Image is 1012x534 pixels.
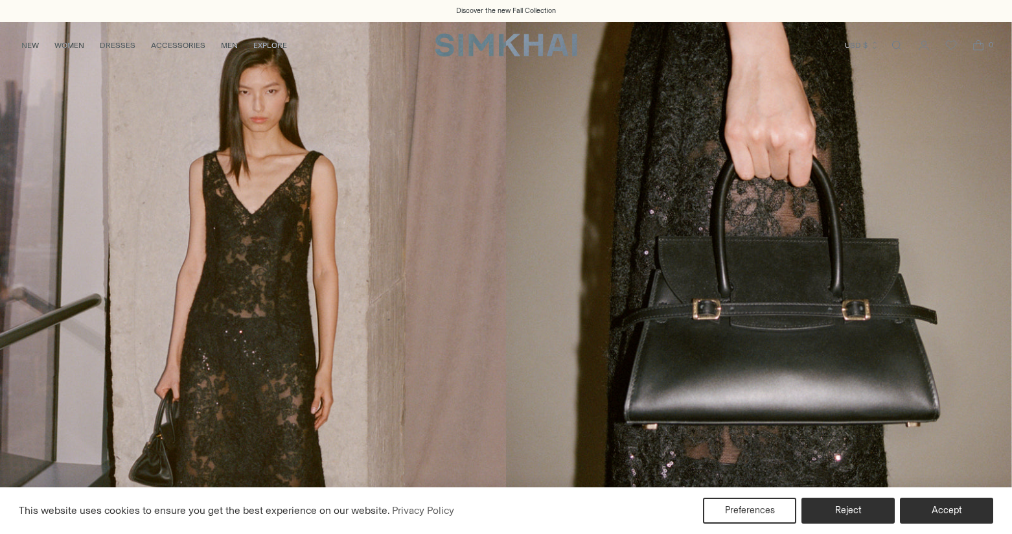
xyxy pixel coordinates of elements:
[54,31,84,60] a: WOMEN
[985,39,996,51] span: 0
[435,32,577,58] a: SIMKHAI
[801,498,895,524] button: Reject
[456,6,556,16] a: Discover the new Fall Collection
[19,504,390,517] span: This website uses cookies to ensure you get the best experience on our website.
[845,31,879,60] button: USD $
[253,31,287,60] a: EXPLORE
[221,31,238,60] a: MEN
[151,31,205,60] a: ACCESSORIES
[100,31,135,60] a: DRESSES
[911,32,937,58] a: Go to the account page
[938,32,964,58] a: Wishlist
[884,32,910,58] a: Open search modal
[703,498,796,524] button: Preferences
[21,31,39,60] a: NEW
[900,498,993,524] button: Accept
[390,501,456,520] a: Privacy Policy (opens in a new tab)
[965,32,991,58] a: Open cart modal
